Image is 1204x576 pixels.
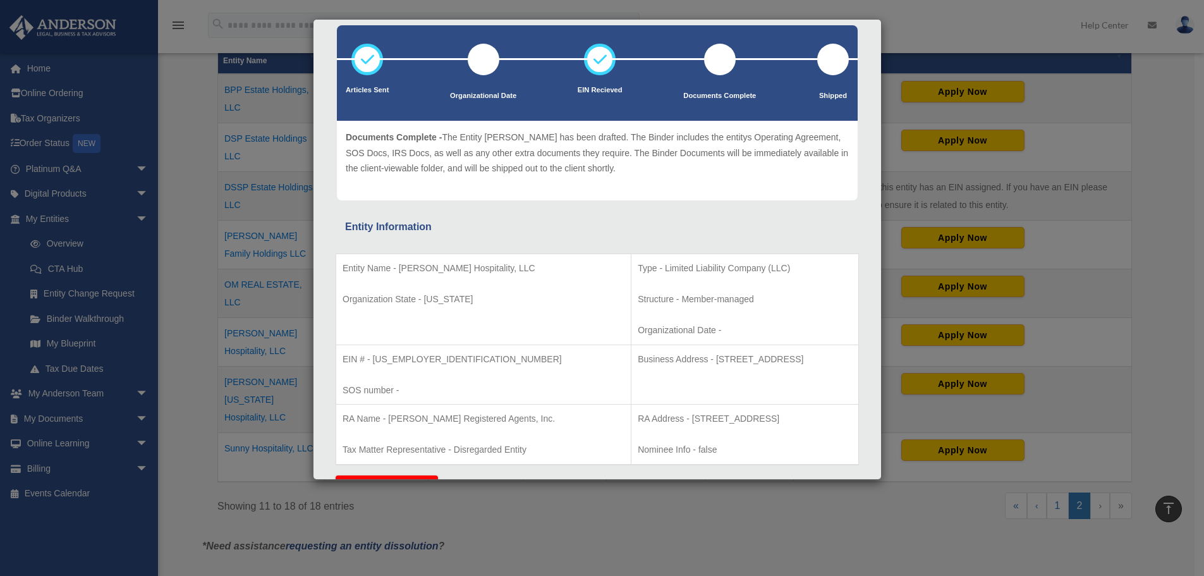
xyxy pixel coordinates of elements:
[343,383,624,398] p: SOS number -
[638,322,852,338] p: Organizational Date -
[345,218,849,236] div: Entity Information
[346,130,849,176] p: The Entity [PERSON_NAME] has been drafted. The Binder includes the entitys Operating Agreement, S...
[817,90,849,102] p: Shipped
[638,352,852,367] p: Business Address - [STREET_ADDRESS]
[343,260,624,276] p: Entity Name - [PERSON_NAME] Hospitality, LLC
[346,132,442,142] span: Documents Complete -
[450,90,516,102] p: Organizational Date
[638,260,852,276] p: Type - Limited Liability Company (LLC)
[343,442,624,458] p: Tax Matter Representative - Disregarded Entity
[638,291,852,307] p: Structure - Member-managed
[346,84,389,97] p: Articles Sent
[683,90,756,102] p: Documents Complete
[343,352,624,367] p: EIN # - [US_EMPLOYER_IDENTIFICATION_NUMBER]
[343,411,624,427] p: RA Name - [PERSON_NAME] Registered Agents, Inc.
[638,442,852,458] p: Nominee Info - false
[578,84,623,97] p: EIN Recieved
[638,411,852,427] p: RA Address - [STREET_ADDRESS]
[343,291,624,307] p: Organization State - [US_STATE]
